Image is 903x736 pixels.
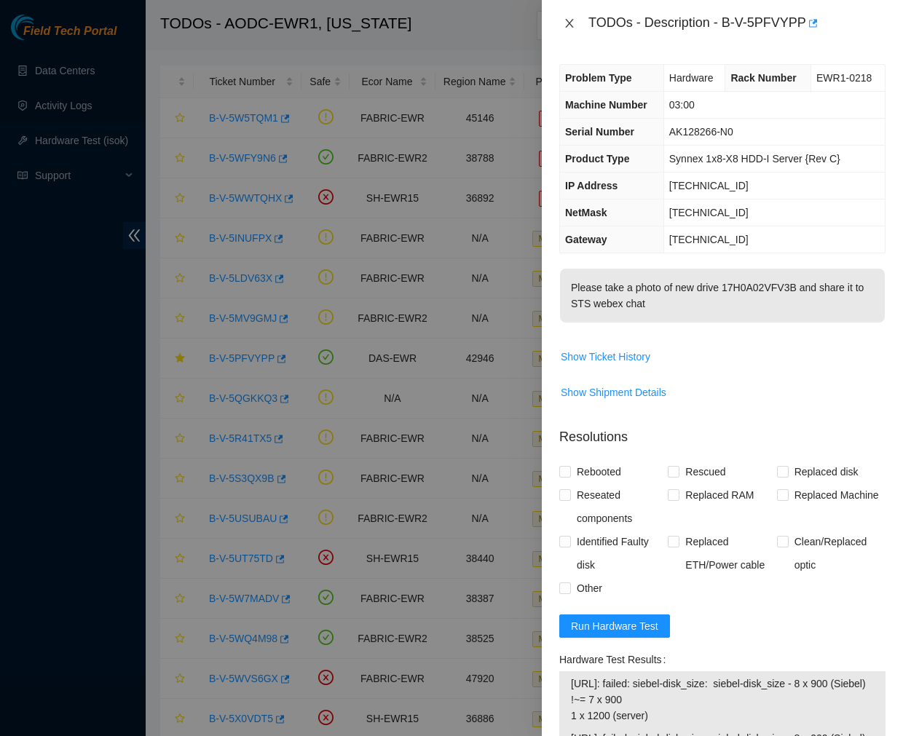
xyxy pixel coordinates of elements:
[571,577,608,600] span: Other
[561,384,666,400] span: Show Shipment Details
[571,676,874,724] span: [URL]: failed: siebel-disk_size: siebel-disk_size - 8 x 900 (Siebel) !~= 7 x 900 1 x 1200 (server)
[565,180,618,191] span: IP Address
[565,126,634,138] span: Serial Number
[565,72,632,84] span: Problem Type
[565,99,647,111] span: Machine Number
[561,349,650,365] span: Show Ticket History
[669,99,695,111] span: 03:00
[588,12,886,35] div: TODOs - Description - B-V-5PFVYPP
[565,207,607,218] span: NetMask
[669,126,733,138] span: AK128266-N0
[560,381,667,404] button: Show Shipment Details
[571,460,627,483] span: Rebooted
[560,345,651,368] button: Show Ticket History
[669,72,714,84] span: Hardware
[679,483,760,507] span: Replaced RAM
[571,483,668,530] span: Reseated components
[789,460,864,483] span: Replaced disk
[571,530,668,577] span: Identified Faulty disk
[559,416,886,447] p: Resolutions
[559,614,670,638] button: Run Hardware Test
[564,17,575,29] span: close
[789,530,886,577] span: Clean/Replaced optic
[669,207,749,218] span: [TECHNICAL_ID]
[669,153,840,165] span: Synnex 1x8-X8 HDD-I Server {Rev C}
[679,530,776,577] span: Replaced ETH/Power cable
[559,648,671,671] label: Hardware Test Results
[789,483,885,507] span: Replaced Machine
[565,234,607,245] span: Gateway
[560,269,885,323] p: Please take a photo of new drive 17H0A02VFV3B and share it to STS webex chat
[559,17,580,31] button: Close
[669,234,749,245] span: [TECHNICAL_ID]
[669,180,749,191] span: [TECHNICAL_ID]
[730,72,796,84] span: Rack Number
[816,72,872,84] span: EWR1-0218
[679,460,731,483] span: Rescued
[571,618,658,634] span: Run Hardware Test
[565,153,629,165] span: Product Type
